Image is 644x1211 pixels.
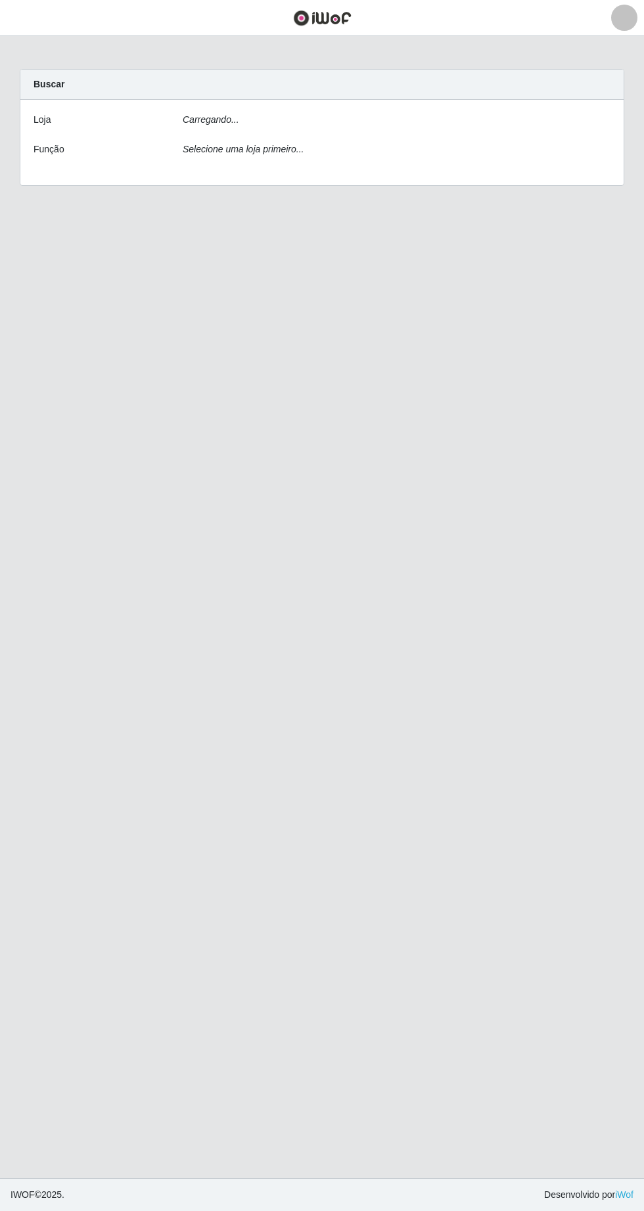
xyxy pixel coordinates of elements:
[183,144,304,154] i: Selecione uma loja primeiro...
[183,114,239,125] i: Carregando...
[11,1189,35,1200] span: IWOF
[615,1189,633,1200] a: iWof
[11,1188,64,1202] span: © 2025 .
[293,10,352,26] img: CoreUI Logo
[34,113,51,127] label: Loja
[34,143,64,156] label: Função
[544,1188,633,1202] span: Desenvolvido por
[34,79,64,89] strong: Buscar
